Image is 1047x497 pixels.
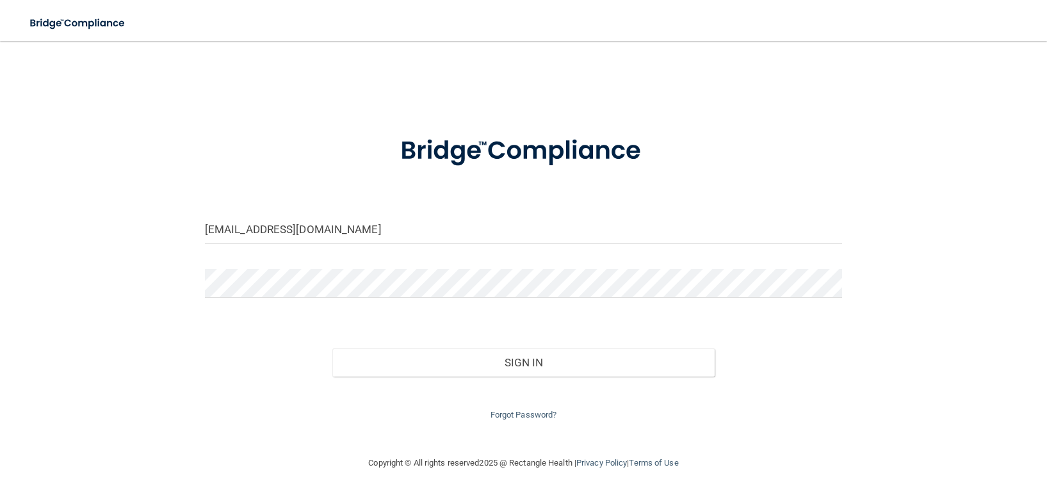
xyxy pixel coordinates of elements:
[491,410,557,420] a: Forgot Password?
[629,458,678,468] a: Terms of Use
[19,10,137,37] img: bridge_compliance_login_screen.278c3ca4.svg
[332,348,715,377] button: Sign In
[290,443,758,484] div: Copyright © All rights reserved 2025 @ Rectangle Health | |
[825,406,1032,457] iframe: Drift Widget Chat Controller
[576,458,627,468] a: Privacy Policy
[205,215,842,244] input: Email
[374,118,672,184] img: bridge_compliance_login_screen.278c3ca4.svg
